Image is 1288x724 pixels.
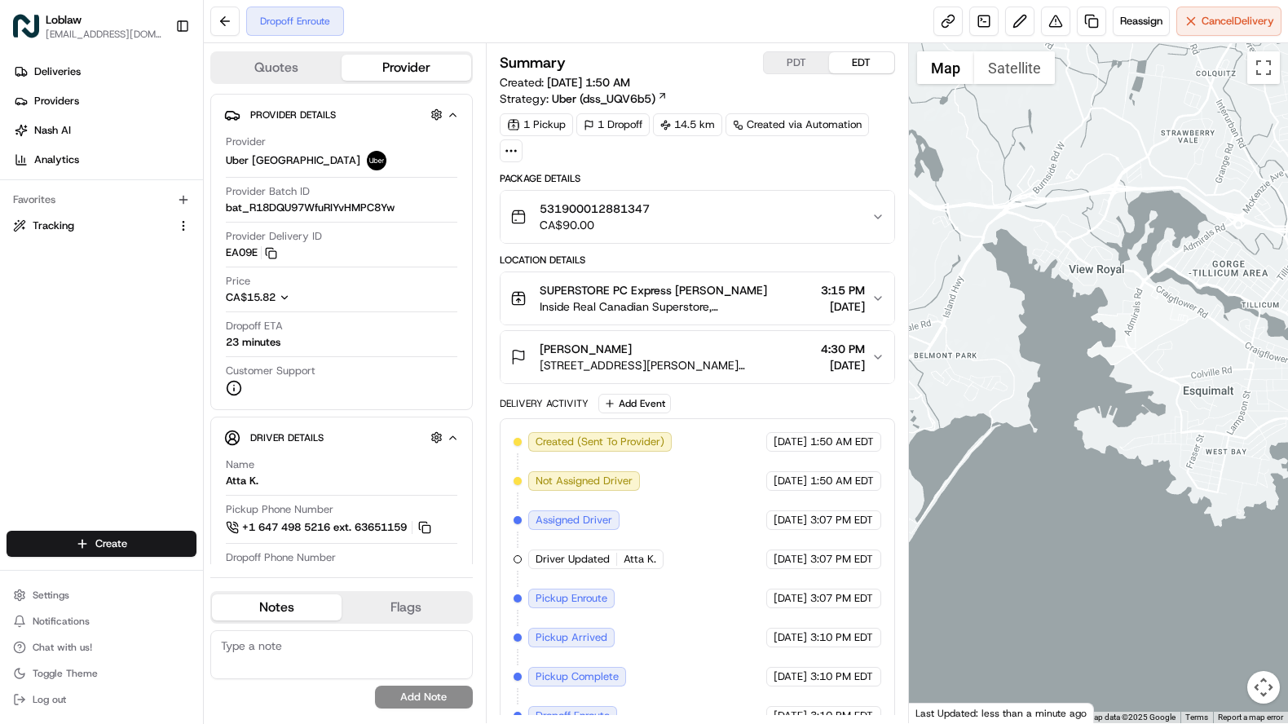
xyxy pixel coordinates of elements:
[500,113,573,136] div: 1 Pickup
[226,502,333,517] span: Pickup Phone Number
[226,201,395,215] span: bat_R18DQU97WfuRIYvHMPC8Yw
[552,90,668,107] a: Uber (dss_UQV6b5)
[500,172,895,185] div: Package Details
[7,147,203,173] a: Analytics
[226,290,276,304] span: CA$15.82
[7,213,196,239] button: Tracking
[501,272,894,324] button: SUPERSTORE PC Express [PERSON_NAME]Inside Real Canadian Superstore, [STREET_ADDRESS][PERSON_NAME]...
[226,364,315,378] span: Customer Support
[33,667,98,680] span: Toggle Theme
[624,552,656,567] span: Atta K.
[34,156,64,185] img: 1727276513143-84d647e1-66c0-4f92-a045-3c9f9f5dfd92
[774,669,807,684] span: [DATE]
[7,688,196,711] button: Log out
[917,51,974,84] button: Show street map
[250,431,324,444] span: Driver Details
[242,520,407,535] span: +1 647 498 5216 ext. 63651159
[33,615,90,628] span: Notifications
[810,552,873,567] span: 3:07 PM EDT
[500,74,630,90] span: Created:
[547,75,630,90] span: [DATE] 1:50 AM
[226,519,434,536] a: +1 647 498 5216 ext. 63651159
[46,28,162,41] button: [EMAIL_ADDRESS][DOMAIN_NAME]
[500,254,895,267] div: Location Details
[774,552,807,567] span: [DATE]
[367,151,386,170] img: uber-new-logo.jpeg
[653,113,722,136] div: 14.5 km
[224,424,459,451] button: Driver Details
[536,630,607,645] span: Pickup Arrived
[501,331,894,383] button: [PERSON_NAME][STREET_ADDRESS][PERSON_NAME][PERSON_NAME]4:30 PM[DATE]
[540,298,814,315] span: Inside Real Canadian Superstore, [STREET_ADDRESS][PERSON_NAME][PERSON_NAME]
[226,153,360,168] span: Uber [GEOGRAPHIC_DATA]
[250,108,336,121] span: Provider Details
[1120,14,1162,29] span: Reassign
[536,474,633,488] span: Not Assigned Driver
[810,630,873,645] span: 3:10 PM EDT
[1113,7,1170,36] button: Reassign
[34,123,71,138] span: Nash AI
[73,172,224,185] div: We're available if you need us!
[34,94,79,108] span: Providers
[226,550,336,565] span: Dropoff Phone Number
[774,591,807,606] span: [DATE]
[540,357,814,373] span: [STREET_ADDRESS][PERSON_NAME][PERSON_NAME]
[13,13,39,39] img: Loblaw
[810,669,873,684] span: 3:10 PM EDT
[500,55,566,70] h3: Summary
[540,282,767,298] span: SUPERSTORE PC Express [PERSON_NAME]
[253,209,297,228] button: See all
[16,156,46,185] img: 1736555255976-a54dd68f-1ca7-489b-9aae-adbdc363a1c4
[51,297,135,310] span: Klarizel Pensader
[342,594,471,620] button: Flags
[7,88,203,114] a: Providers
[140,253,146,266] span: •
[51,253,137,266] span: Loblaw 12 agents
[16,65,297,91] p: Welcome 👋
[821,298,865,315] span: [DATE]
[277,161,297,180] button: Start new chat
[774,513,807,528] span: [DATE]
[16,212,109,225] div: Past conversations
[913,702,967,723] img: Google
[576,113,650,136] div: 1 Dropoff
[7,7,169,46] button: LoblawLoblaw[EMAIL_ADDRESS][DOMAIN_NAME]
[540,201,650,217] span: 531900012881347
[226,274,250,289] span: Price
[1087,713,1176,722] span: Map data ©2025 Google
[226,474,258,488] div: Atta K.
[16,281,42,307] img: Klarizel Pensader
[224,101,459,128] button: Provider Details
[226,290,369,305] button: CA$15.82
[115,404,197,417] a: Powered byPylon
[226,335,280,350] div: 23 minutes
[540,341,632,357] span: [PERSON_NAME]
[162,404,197,417] span: Pylon
[226,184,310,199] span: Provider Batch ID
[42,105,269,122] input: Clear
[764,52,829,73] button: PDT
[33,589,69,602] span: Settings
[500,397,589,410] div: Delivery Activity
[501,191,894,243] button: 531900012881347CA$90.00
[131,358,268,387] a: 💻API Documentation
[1176,7,1281,36] button: CancelDelivery
[810,474,874,488] span: 1:50 AM EDT
[33,298,46,311] img: 1736555255976-a54dd68f-1ca7-489b-9aae-adbdc363a1c4
[33,364,125,381] span: Knowledge Base
[7,117,203,143] a: Nash AI
[7,584,196,607] button: Settings
[536,435,664,449] span: Created (Sent To Provider)
[774,630,807,645] span: [DATE]
[7,662,196,685] button: Toggle Theme
[726,113,869,136] a: Created via Automation
[34,64,81,79] span: Deliveries
[810,709,873,723] span: 3:10 PM EDT
[909,703,1094,723] div: Last Updated: less than a minute ago
[774,435,807,449] span: [DATE]
[226,319,283,333] span: Dropoff ETA
[226,135,266,149] span: Provider
[147,297,187,310] span: 9:56 AM
[821,357,865,373] span: [DATE]
[33,219,74,233] span: Tracking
